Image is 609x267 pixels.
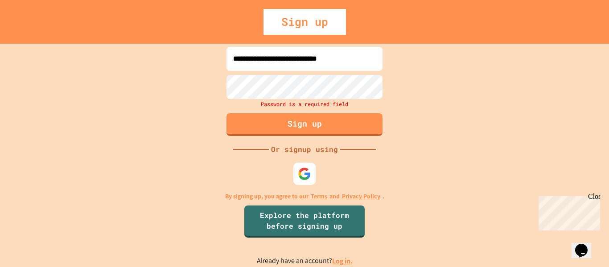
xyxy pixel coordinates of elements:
p: By signing up, you agree to our and . [225,192,384,201]
div: Chat with us now!Close [4,4,62,57]
button: Sign up [226,113,383,136]
p: Already have an account? [257,255,353,267]
div: Or signup using [269,144,340,155]
div: Password is a required field [224,99,385,109]
div: Sign up [263,9,346,35]
img: google-icon.svg [298,167,311,181]
iframe: chat widget [535,193,600,230]
iframe: chat widget [572,231,600,258]
a: Log in. [332,256,353,266]
a: Terms [311,192,327,201]
a: Privacy Policy [342,192,380,201]
a: Explore the platform before signing up [244,205,365,238]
